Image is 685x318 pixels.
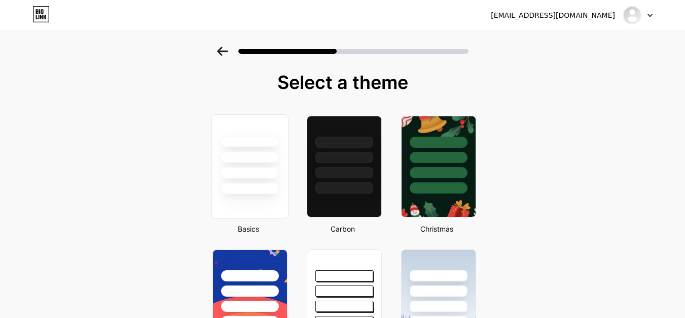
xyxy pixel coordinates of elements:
[398,224,476,234] div: Christmas
[208,72,477,92] div: Select a theme
[304,224,382,234] div: Carbon
[209,224,287,234] div: Basics
[623,6,642,25] img: Conference Inc
[491,10,615,21] div: [EMAIL_ADDRESS][DOMAIN_NAME]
